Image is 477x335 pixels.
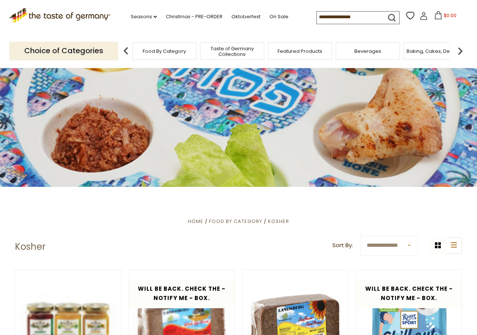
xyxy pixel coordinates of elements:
a: Oktoberfest [231,13,260,21]
a: Featured Products [278,48,322,54]
a: On Sale [269,13,288,21]
a: Taste of Germany Collections [202,46,262,57]
a: Food By Category [143,48,186,54]
a: Seasons [131,13,157,21]
span: $0.00 [444,12,457,19]
img: previous arrow [119,44,133,58]
a: Christmas - PRE-ORDER [166,13,222,21]
a: Beverages [354,48,381,54]
button: $0.00 [429,11,461,22]
img: next arrow [453,44,468,58]
h1: Kosher [15,241,45,252]
a: Food By Category [209,218,262,225]
a: Kosher [268,218,289,225]
p: Choice of Categories [9,42,118,60]
label: Sort By: [332,241,353,250]
a: Home [188,218,203,225]
a: Baking, Cakes, Desserts [407,48,464,54]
